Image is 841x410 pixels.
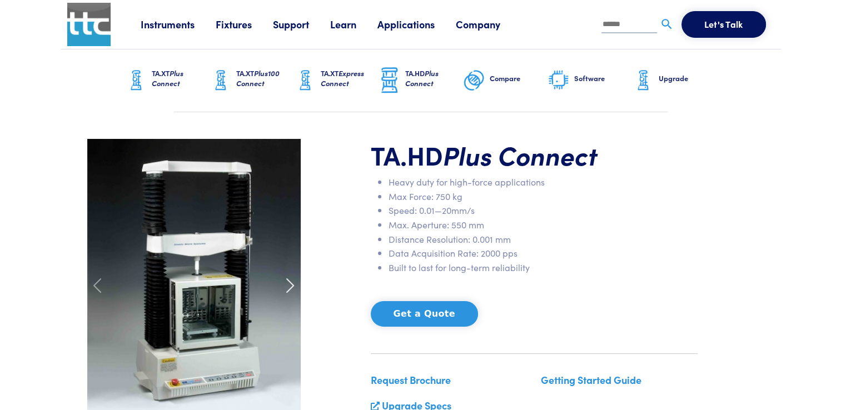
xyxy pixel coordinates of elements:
[389,175,698,189] li: Heavy duty for high-force applications
[210,49,294,112] a: TA.XTPlus100 Connect
[389,203,698,218] li: Speed: 0.01—20mm/s
[236,68,294,88] h6: TA.XT
[463,49,548,112] a: Compare
[152,68,183,88] span: Plus Connect
[371,373,451,387] a: Request Brochure
[548,69,570,92] img: software-graphic.png
[152,68,210,88] h6: TA.XT
[632,49,716,112] a: Upgrade
[389,261,698,275] li: Built to last for long-term reliability
[456,17,521,31] a: Company
[389,246,698,261] li: Data Acquisition Rate: 2000 pps
[67,3,111,46] img: ttc_logo_1x1_v1.0.png
[125,67,147,94] img: ta-xt-graphic.png
[294,67,316,94] img: ta-xt-graphic.png
[294,49,379,112] a: TA.XTExpress Connect
[377,17,456,31] a: Applications
[321,68,379,88] h6: TA.XT
[405,68,439,88] span: Plus Connect
[659,73,716,83] h6: Upgrade
[389,189,698,204] li: Max Force: 750 kg
[216,17,273,31] a: Fixtures
[574,73,632,83] h6: Software
[681,11,766,38] button: Let's Talk
[371,139,698,171] h1: TA.HD
[125,49,210,112] a: TA.XTPlus Connect
[389,218,698,232] li: Max. Aperture: 550 mm
[273,17,330,31] a: Support
[141,17,216,31] a: Instruments
[371,301,478,327] button: Get a Quote
[236,68,280,88] span: Plus100 Connect
[330,17,377,31] a: Learn
[443,137,598,172] span: Plus Connect
[379,66,401,95] img: ta-hd-graphic.png
[389,232,698,247] li: Distance Resolution: 0.001 mm
[405,68,463,88] h6: TA.HD
[321,68,364,88] span: Express Connect
[490,73,548,83] h6: Compare
[541,373,641,387] a: Getting Started Guide
[548,49,632,112] a: Software
[463,67,485,94] img: compare-graphic.png
[210,67,232,94] img: ta-xt-graphic.png
[632,67,654,94] img: ta-xt-graphic.png
[379,49,463,112] a: TA.HDPlus Connect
